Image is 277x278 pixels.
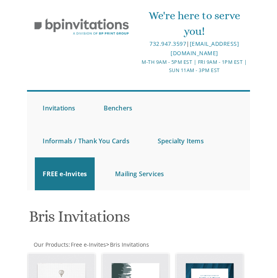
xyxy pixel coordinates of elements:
a: Informals / Thank You Cards [35,125,137,157]
a: FREE e-Invites [35,157,95,190]
a: Mailing Services [107,157,172,190]
a: Free e-Invites [70,241,106,248]
a: Benchers [96,92,140,125]
a: Invitations [35,92,83,125]
a: 732.947.3597 [149,40,186,47]
h1: Bris Invitations [29,208,248,231]
div: | [139,39,250,58]
div: We're here to serve you! [139,8,250,39]
img: BP Invitation Loft [27,14,136,40]
a: [EMAIL_ADDRESS][DOMAIN_NAME] [171,40,239,57]
span: Free e-Invites [71,241,106,248]
div: M-Th 9am - 5pm EST | Fri 9am - 1pm EST | Sun 11am - 3pm EST [139,58,250,75]
a: Our Products [33,241,68,248]
div: : [27,241,250,249]
a: Specialty Items [150,125,212,157]
a: Bris Invitations [109,241,149,248]
span: Bris Invitations [110,241,149,248]
span: > [106,241,149,248]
